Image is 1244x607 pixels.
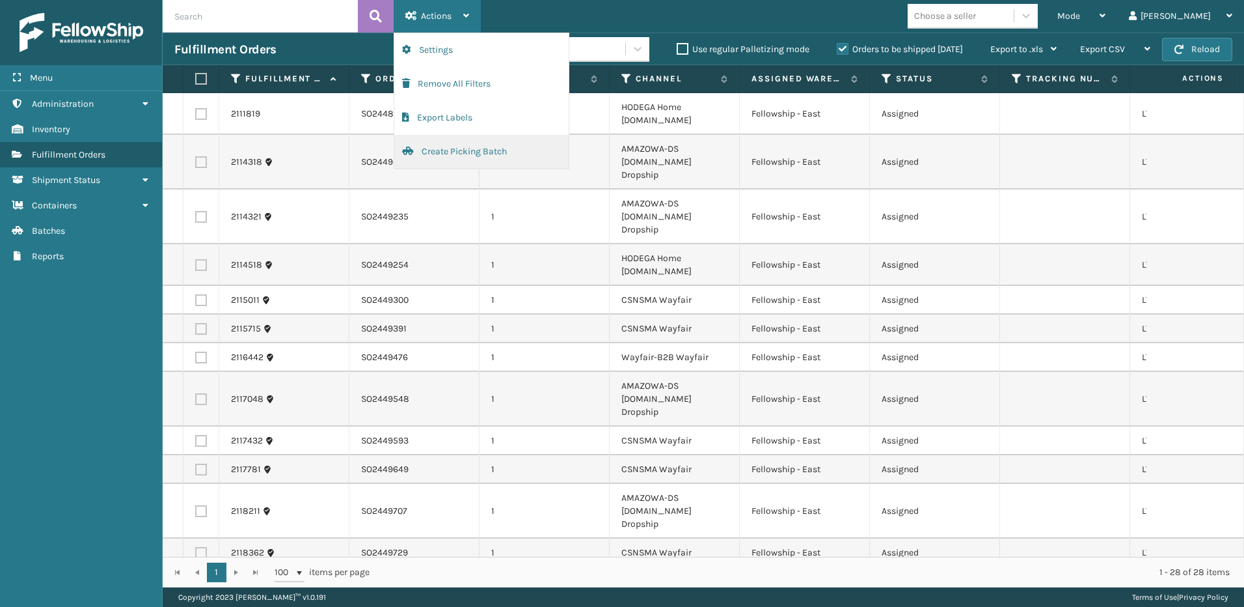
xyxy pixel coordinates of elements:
td: Assigned [870,286,1000,315]
button: Create Picking Batch [394,135,569,169]
td: SO2449649 [349,455,480,484]
a: Terms of Use [1132,593,1177,602]
span: Fulfillment Orders [32,149,105,160]
button: Settings [394,33,569,67]
td: Assigned [870,427,1000,455]
a: 2114518 [231,259,262,272]
span: Mode [1057,10,1080,21]
td: SO2449234 [349,135,480,190]
td: HODEGA Home [DOMAIN_NAME] [610,93,740,135]
td: Assigned [870,135,1000,190]
a: 2114321 [231,210,262,223]
td: CSNSMA Wayfair [610,427,740,455]
td: AMAZOWA-DS [DOMAIN_NAME] Dropship [610,135,740,190]
td: SO2449235 [349,190,480,244]
span: Inventory [32,124,70,135]
span: Batches [32,225,65,236]
span: Export CSV [1080,44,1125,55]
span: Menu [30,72,53,83]
td: SO2449548 [349,372,480,427]
td: Fellowship - East [740,455,870,484]
td: Fellowship - East [740,372,870,427]
div: | [1132,587,1228,607]
td: 1 [480,539,610,567]
td: Fellowship - East [740,286,870,315]
button: Export Labels [394,101,569,135]
a: Privacy Policy [1179,593,1228,602]
td: Assigned [870,539,1000,567]
td: 1 [480,190,610,244]
td: Assigned [870,315,1000,343]
td: SO2449593 [349,427,480,455]
label: Tracking Number [1026,73,1105,85]
button: Reload [1162,38,1232,61]
td: 1 [480,343,610,372]
a: 2115715 [231,322,261,335]
a: 2117432 [231,434,263,447]
label: Order Number [375,73,454,85]
span: Actions [421,10,452,21]
label: Status [896,73,975,85]
td: 1 [480,244,610,286]
td: HODEGA Home [DOMAIN_NAME] [610,244,740,286]
td: Assigned [870,372,1000,427]
div: Choose a seller [914,9,976,23]
td: CSNSMA Wayfair [610,286,740,315]
button: Remove All Filters [394,67,569,101]
td: 1 [480,427,610,455]
td: Assigned [870,455,1000,484]
td: Fellowship - East [740,315,870,343]
a: 2114318 [231,156,262,169]
a: 2111819 [231,107,260,120]
td: SO2449707 [349,484,480,539]
td: SO2449254 [349,244,480,286]
td: Assigned [870,93,1000,135]
td: AMAZOWA-DS [DOMAIN_NAME] Dropship [610,190,740,244]
label: Channel [636,73,714,85]
h3: Fulfillment Orders [174,42,276,57]
td: 1 [480,372,610,427]
td: SO2449729 [349,539,480,567]
td: 1 [480,455,610,484]
td: Assigned [870,484,1000,539]
td: Fellowship - East [740,343,870,372]
a: 2115011 [231,294,260,307]
td: Assigned [870,190,1000,244]
td: CSNSMA Wayfair [610,315,740,343]
a: 1 [207,563,226,582]
label: Use regular Palletizing mode [677,44,809,55]
a: 2117781 [231,463,261,476]
td: Wayfair-B2B Wayfair [610,343,740,372]
a: 2118362 [231,546,264,559]
img: logo [20,13,143,52]
p: Copyright 2023 [PERSON_NAME]™ v 1.0.191 [178,587,326,607]
a: 2118211 [231,505,260,518]
td: SO2449391 [349,315,480,343]
td: Assigned [870,343,1000,372]
td: SO2449300 [349,286,480,315]
span: Actions [1141,68,1232,89]
td: Fellowship - East [740,539,870,567]
td: Fellowship - East [740,135,870,190]
td: Assigned [870,244,1000,286]
label: Assigned Warehouse [751,73,845,85]
td: Fellowship - East [740,190,870,244]
td: AMAZOWA-DS [DOMAIN_NAME] Dropship [610,372,740,427]
span: Reports [32,251,64,262]
span: items per page [275,563,370,582]
td: Fellowship - East [740,93,870,135]
span: 100 [275,566,294,579]
td: CSNSMA Wayfair [610,455,740,484]
td: CSNSMA Wayfair [610,539,740,567]
div: 1 - 28 of 28 items [388,566,1230,579]
span: Administration [32,98,94,109]
span: Shipment Status [32,175,100,186]
label: Fulfillment Order Id [245,73,324,85]
td: 1 [480,286,610,315]
span: Export to .xls [990,44,1043,55]
td: Fellowship - East [740,484,870,539]
label: Orders to be shipped [DATE] [837,44,963,55]
a: 2117048 [231,393,264,406]
td: Fellowship - East [740,427,870,455]
a: 2116442 [231,351,264,364]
